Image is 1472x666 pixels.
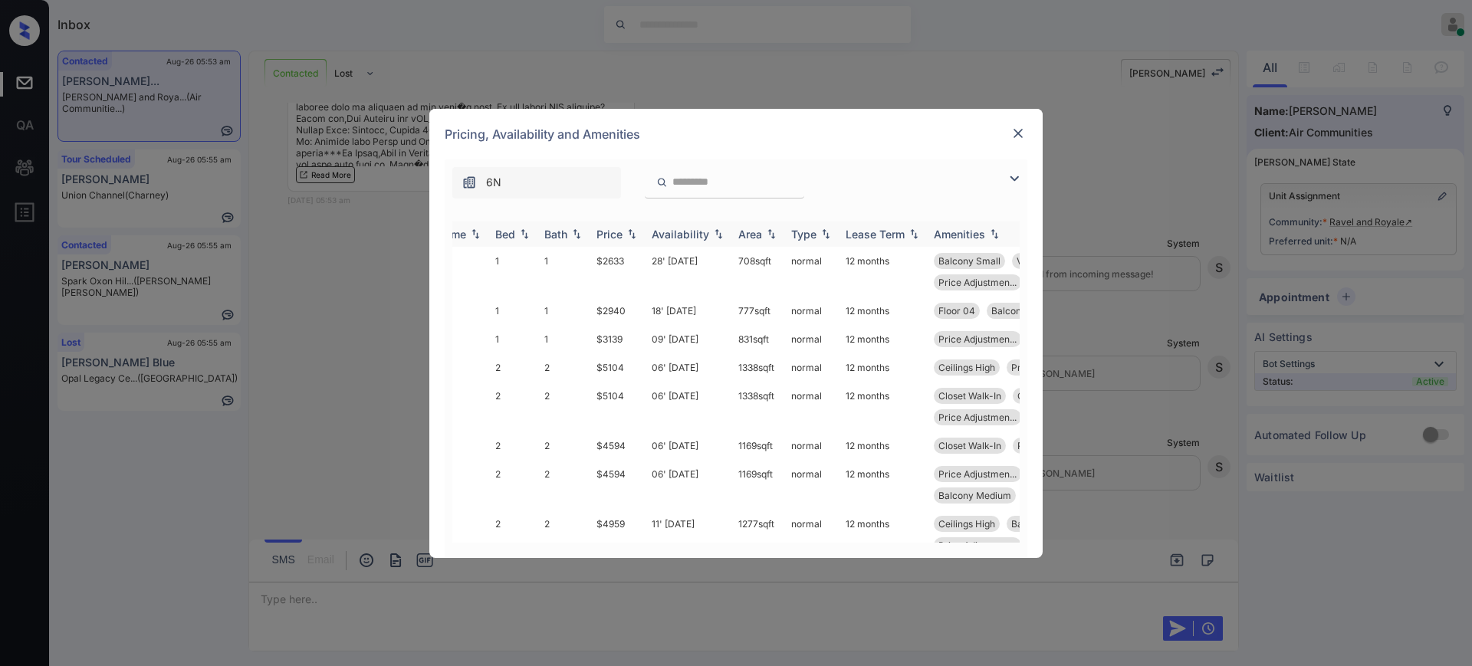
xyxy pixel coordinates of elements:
[468,228,483,239] img: sorting
[791,228,816,241] div: Type
[590,460,646,510] td: $4594
[538,297,590,325] td: 1
[839,353,928,382] td: 12 months
[732,382,785,431] td: 1338 sqft
[732,297,785,325] td: 777 sqft
[938,255,1001,267] span: Balcony Small
[938,362,995,373] span: Ceilings High
[652,228,709,241] div: Availability
[596,228,623,241] div: Price
[590,325,646,353] td: $3139
[1010,126,1026,141] img: close
[1017,390,1074,402] span: Ceilings High
[590,431,646,460] td: $4594
[489,431,538,460] td: 2
[938,305,975,317] span: Floor 04
[785,247,839,297] td: normal
[934,228,985,241] div: Amenities
[429,109,1043,159] div: Pricing, Availability and Amenities
[538,382,590,431] td: 2
[839,510,928,559] td: 12 months
[486,174,501,191] span: 6N
[646,325,732,353] td: 09' [DATE]
[732,325,785,353] td: 831 sqft
[538,325,590,353] td: 1
[785,460,839,510] td: normal
[489,382,538,431] td: 2
[846,228,905,241] div: Lease Term
[538,353,590,382] td: 2
[785,353,839,382] td: normal
[489,460,538,510] td: 2
[938,440,1001,451] span: Closet Walk-In
[489,353,538,382] td: 2
[938,540,1017,551] span: Price Adjustmen...
[646,510,732,559] td: 11' [DATE]
[489,325,538,353] td: 1
[462,175,477,190] img: icon-zuma
[646,353,732,382] td: 06' [DATE]
[569,228,584,239] img: sorting
[938,390,1001,402] span: Closet Walk-In
[991,305,1053,317] span: Balcony Small
[738,228,762,241] div: Area
[544,228,567,241] div: Bath
[938,277,1017,288] span: Price Adjustmen...
[646,247,732,297] td: 28' [DATE]
[839,431,928,460] td: 12 months
[764,228,779,239] img: sorting
[938,412,1017,423] span: Price Adjustmen...
[590,247,646,297] td: $2633
[1011,518,1084,530] span: Balcony Medium
[732,353,785,382] td: 1338 sqft
[538,247,590,297] td: 1
[517,228,532,239] img: sorting
[646,382,732,431] td: 06' [DATE]
[1005,169,1024,188] img: icon-zuma
[495,228,515,241] div: Bed
[1017,440,1096,451] span: Price Adjustmen...
[938,333,1017,345] span: Price Adjustmen...
[1011,362,1089,373] span: Price Adjustmen...
[590,510,646,559] td: $4959
[646,460,732,510] td: 06' [DATE]
[538,510,590,559] td: 2
[839,247,928,297] td: 12 months
[732,460,785,510] td: 1169 sqft
[839,382,928,431] td: 12 months
[938,518,995,530] span: Ceilings High
[590,382,646,431] td: $5104
[839,297,928,325] td: 12 months
[839,460,928,510] td: 12 months
[785,325,839,353] td: normal
[987,228,1002,239] img: sorting
[489,247,538,297] td: 1
[938,490,1011,501] span: Balcony Medium
[590,353,646,382] td: $5104
[656,176,668,189] img: icon-zuma
[646,431,732,460] td: 06' [DATE]
[624,228,639,239] img: sorting
[785,297,839,325] td: normal
[590,297,646,325] td: $2940
[732,247,785,297] td: 708 sqft
[732,431,785,460] td: 1169 sqft
[732,510,785,559] td: 1277 sqft
[785,510,839,559] td: normal
[785,382,839,431] td: normal
[938,468,1017,480] span: Price Adjustmen...
[785,431,839,460] td: normal
[906,228,922,239] img: sorting
[538,431,590,460] td: 2
[839,325,928,353] td: 12 months
[1017,255,1061,267] span: View Park
[646,297,732,325] td: 18' [DATE]
[711,228,726,239] img: sorting
[538,460,590,510] td: 2
[489,297,538,325] td: 1
[818,228,833,239] img: sorting
[489,510,538,559] td: 2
